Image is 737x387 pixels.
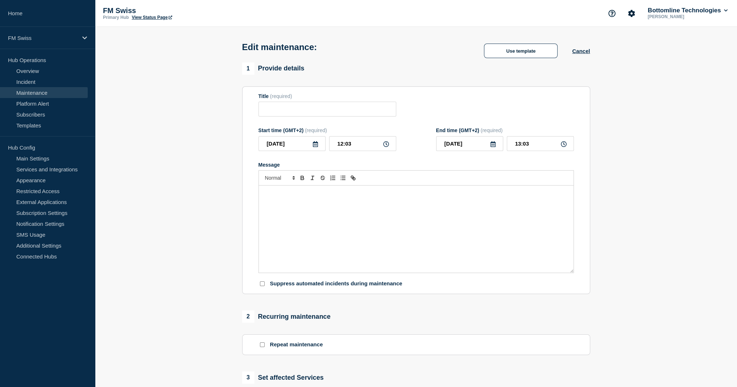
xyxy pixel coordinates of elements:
[270,93,292,99] span: (required)
[624,6,639,21] button: Account settings
[258,127,396,133] div: Start time (GMT+2)
[328,174,338,182] button: Toggle ordered list
[646,7,729,14] button: Bottomline Technologies
[646,14,722,19] p: [PERSON_NAME]
[258,136,326,151] input: YYYY-MM-DD
[258,162,574,168] div: Message
[242,371,254,384] span: 3
[329,136,396,151] input: HH:MM
[507,136,574,151] input: HH:MM
[103,15,129,20] p: Primary Hub
[307,174,318,182] button: Toggle italic text
[481,127,503,133] span: (required)
[242,310,254,323] span: 2
[484,44,558,58] button: Use template
[572,48,590,54] button: Cancel
[242,62,305,75] div: Provide details
[436,127,574,133] div: End time (GMT+2)
[259,186,574,273] div: Message
[132,15,172,20] a: View Status Page
[338,174,348,182] button: Toggle bulleted list
[262,174,297,182] span: Font size
[242,371,324,384] div: Set affected Services
[258,93,396,99] div: Title
[242,310,331,323] div: Recurring maintenance
[260,342,265,347] input: Repeat maintenance
[348,174,358,182] button: Toggle link
[270,280,402,287] p: Suppress automated incidents during maintenance
[103,7,248,15] p: FM Swiss
[305,127,327,133] span: (required)
[297,174,307,182] button: Toggle bold text
[8,35,78,41] p: FM Swiss
[318,174,328,182] button: Toggle strikethrough text
[260,281,265,286] input: Suppress automated incidents during maintenance
[436,136,503,151] input: YYYY-MM-DD
[242,42,317,52] h1: Edit maintenance:
[270,341,323,348] p: Repeat maintenance
[258,102,396,117] input: Title
[242,62,254,75] span: 1
[604,6,620,21] button: Support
